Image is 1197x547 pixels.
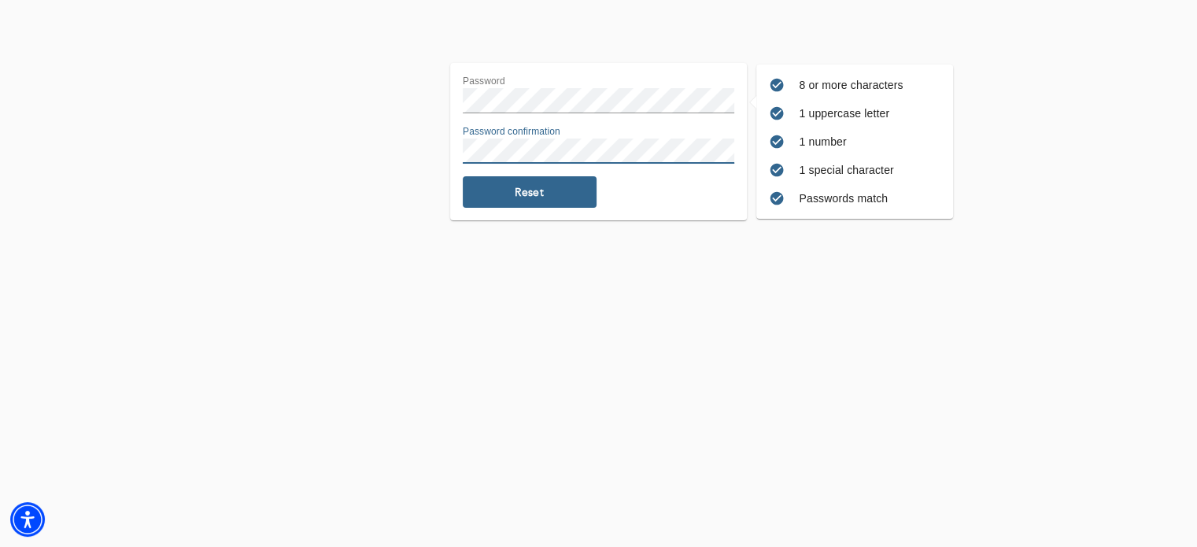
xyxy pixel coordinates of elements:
[799,105,940,121] p: 1 uppercase letter
[799,77,940,93] p: 8 or more characters
[799,190,940,206] p: Passwords match
[10,502,45,537] div: Accessibility Menu
[799,134,940,150] p: 1 number
[463,176,597,208] button: Reset
[463,128,560,137] label: Password confirmation
[799,162,940,178] p: 1 special character
[463,77,505,87] label: Password
[469,185,590,200] span: Reset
